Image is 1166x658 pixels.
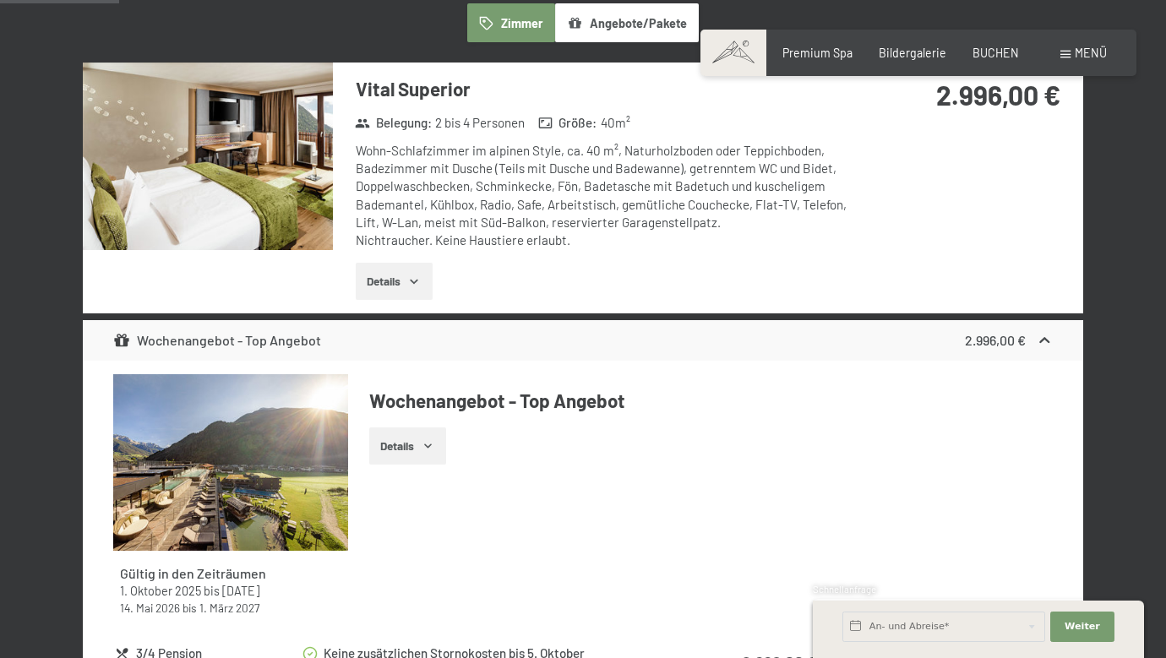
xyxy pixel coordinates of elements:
[120,601,180,615] time: 14.05.2026
[120,565,266,581] strong: Gültig in den Zeiträumen
[199,601,259,615] time: 01.03.2027
[222,584,259,598] time: 12.04.2026
[936,79,1060,111] strong: 2.996,00 €
[435,114,525,132] span: 2 bis 4 Personen
[113,374,348,551] img: mss_renderimg.php
[782,46,853,60] a: Premium Spa
[356,142,858,250] div: Wohn-Schlafzimmer im alpinen Style, ca. 40 m², Naturholzboden oder Teppichboden, Badezimmer mit D...
[369,427,446,465] button: Details
[356,76,858,102] h3: Vital Superior
[973,46,1019,60] a: BUCHEN
[879,46,946,60] a: Bildergalerie
[120,584,201,598] time: 01.10.2025
[120,600,341,616] div: bis
[120,583,341,600] div: bis
[83,63,333,250] img: mss_renderimg.php
[1075,46,1107,60] span: Menü
[467,3,555,42] button: Zimmer
[1065,620,1100,634] span: Weiter
[601,114,630,132] span: 40 m²
[965,332,1026,348] strong: 2.996,00 €
[555,3,699,42] button: Angebote/Pakete
[369,388,1054,414] h4: Wochenangebot - Top Angebot
[113,330,322,351] div: Wochenangebot - Top Angebot
[1050,612,1114,642] button: Weiter
[813,584,876,595] span: Schnellanfrage
[355,114,432,132] strong: Belegung :
[83,320,1083,361] div: Wochenangebot - Top Angebot2.996,00 €
[538,114,597,132] strong: Größe :
[356,263,433,300] button: Details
